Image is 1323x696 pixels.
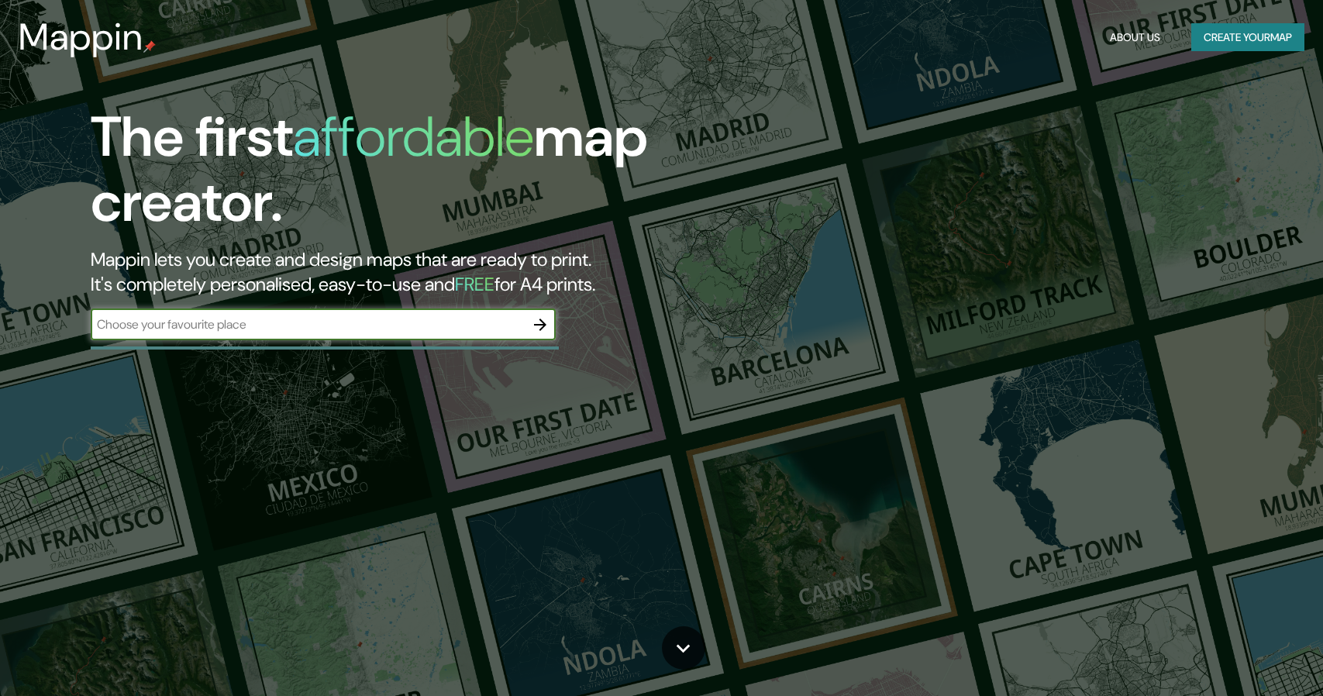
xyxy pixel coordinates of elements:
img: mappin-pin [143,40,156,53]
h1: affordable [293,101,534,173]
button: Create yourmap [1191,23,1304,52]
h5: FREE [455,272,494,296]
h3: Mappin [19,16,143,59]
button: About Us [1104,23,1166,52]
h1: The first map creator. [91,105,753,247]
h2: Mappin lets you create and design maps that are ready to print. It's completely personalised, eas... [91,247,753,297]
input: Choose your favourite place [91,315,525,333]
